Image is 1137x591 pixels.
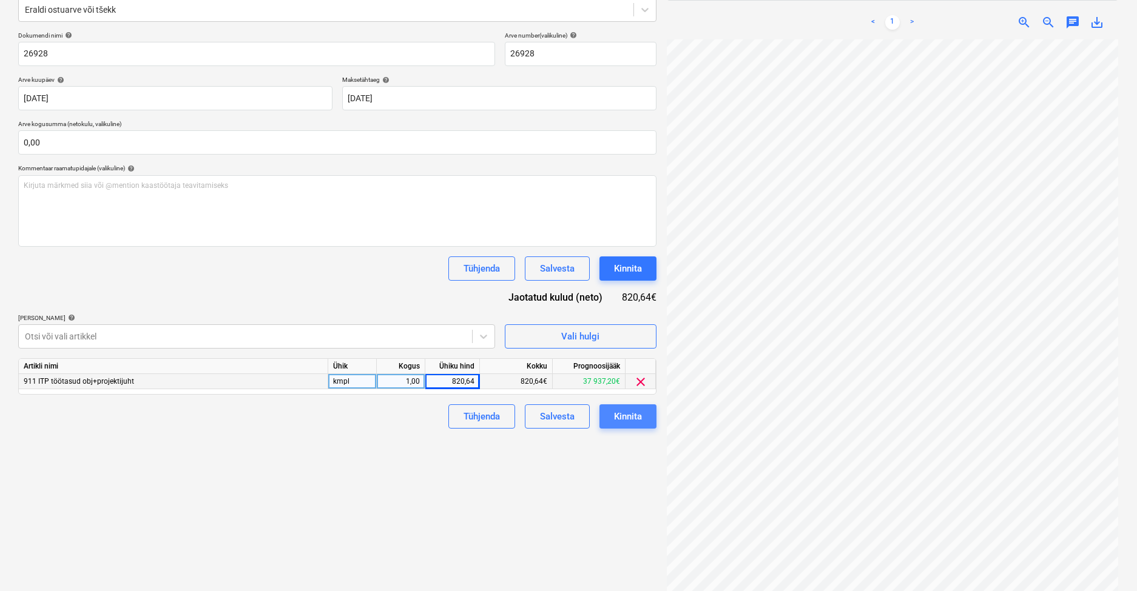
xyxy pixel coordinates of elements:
[499,290,622,304] div: Jaotatud kulud (neto)
[19,359,328,374] div: Artikli nimi
[464,409,500,424] div: Tühjenda
[599,256,656,281] button: Kinnita
[480,359,553,374] div: Kokku
[18,314,495,322] div: [PERSON_NAME]
[1090,15,1104,30] span: save_alt
[377,359,425,374] div: Kogus
[448,404,515,429] button: Tühjenda
[525,256,590,281] button: Salvesta
[567,32,577,39] span: help
[505,32,656,39] div: Arve number (valikuline)
[464,261,500,276] div: Tühjenda
[448,256,515,281] button: Tühjenda
[342,86,656,110] input: Tähtaega pole määratud
[382,374,420,389] div: 1,00
[18,76,332,84] div: Arve kuupäev
[905,15,919,30] a: Next page
[866,15,880,30] a: Previous page
[540,261,575,276] div: Salvesta
[430,374,474,389] div: 820,64
[18,86,332,110] input: Arve kuupäeva pole määratud.
[1065,15,1080,30] span: chat
[480,374,553,389] div: 820,64€
[525,404,590,429] button: Salvesta
[633,375,648,389] span: clear
[66,314,75,321] span: help
[505,42,656,66] input: Arve number
[885,15,900,30] a: Page 1 is your current page
[614,261,642,276] div: Kinnita
[425,359,480,374] div: Ühiku hind
[18,130,656,155] input: Arve kogusumma (netokulu, valikuline)
[18,164,656,172] div: Kommentaar raamatupidajale (valikuline)
[18,42,495,66] input: Dokumendi nimi
[553,359,626,374] div: Prognoosijääk
[505,324,656,349] button: Vali hulgi
[328,374,377,389] div: kmpl
[553,374,626,389] div: 37 937,20€
[622,290,656,304] div: 820,64€
[55,76,64,84] span: help
[614,409,642,424] div: Kinnita
[380,76,390,84] span: help
[18,120,656,130] p: Arve kogusumma (netokulu, valikuline)
[540,409,575,424] div: Salvesta
[24,377,134,386] span: 911 ITP töötasud obj+projektijuht
[1017,15,1031,30] span: zoom_in
[62,32,72,39] span: help
[125,165,135,172] span: help
[342,76,656,84] div: Maksetähtaeg
[561,329,599,344] div: Vali hulgi
[18,32,495,39] div: Dokumendi nimi
[599,404,656,429] button: Kinnita
[328,359,377,374] div: Ühik
[1041,15,1056,30] span: zoom_out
